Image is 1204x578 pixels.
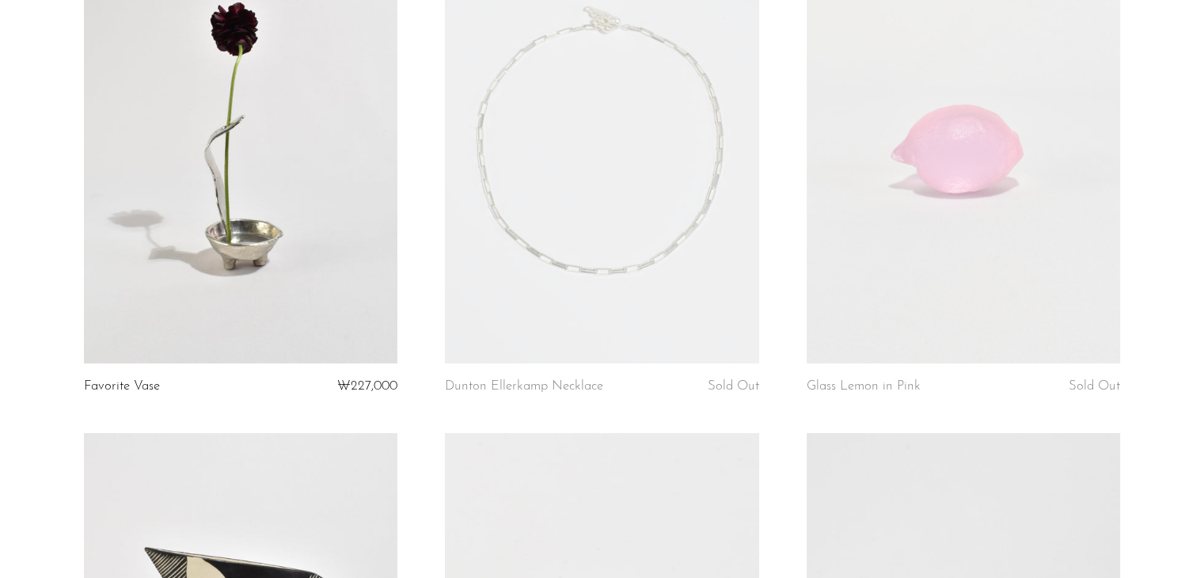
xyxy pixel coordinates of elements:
a: Favorite Vase [84,379,160,394]
a: Dunton Ellerkamp Necklace [445,379,603,394]
span: Sold Out [1069,379,1120,393]
a: Glass Lemon in Pink [807,379,921,394]
span: ₩227,000 [337,379,397,393]
span: Sold Out [708,379,759,393]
